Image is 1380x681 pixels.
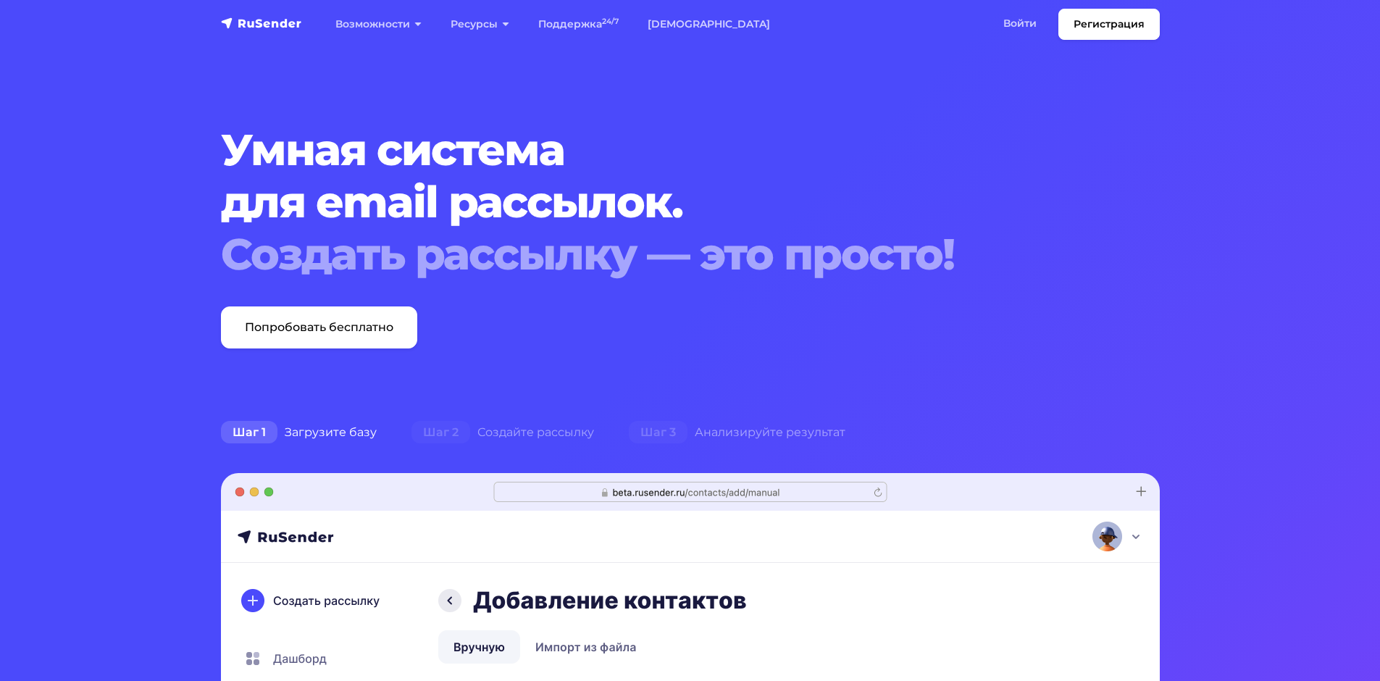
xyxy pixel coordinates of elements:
[411,421,470,444] span: Шаг 2
[989,9,1051,38] a: Войти
[394,418,611,447] div: Создайте рассылку
[221,16,302,30] img: RuSender
[1058,9,1160,40] a: Регистрация
[611,418,863,447] div: Анализируйте результат
[221,421,277,444] span: Шаг 1
[321,9,436,39] a: Возможности
[524,9,633,39] a: Поддержка24/7
[436,9,524,39] a: Ресурсы
[204,418,394,447] div: Загрузите базу
[629,421,687,444] span: Шаг 3
[633,9,785,39] a: [DEMOGRAPHIC_DATA]
[221,306,417,348] a: Попробовать бесплатно
[221,228,1080,280] div: Создать рассылку — это просто!
[602,17,619,26] sup: 24/7
[221,124,1080,280] h1: Умная система для email рассылок.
